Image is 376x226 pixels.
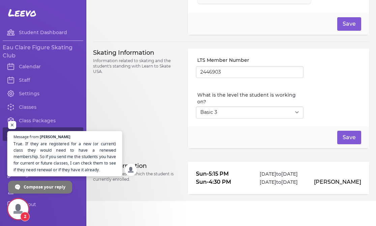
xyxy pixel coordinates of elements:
[3,184,83,198] a: Profile
[252,179,305,185] p: [DATE] to [DATE]
[40,135,70,139] span: [PERSON_NAME]
[93,58,180,74] p: Information related to skating and the student's standing with Learn to Skate USA.
[3,114,83,127] a: Class Packages
[8,7,36,19] span: Leevo
[93,171,180,182] p: See what classes in which the student is currently enrolled.
[3,87,83,100] a: Settings
[13,140,116,173] span: True. If they are registered for a new (or current) class they would need to have a renewed membe...
[93,49,180,57] h3: Skating Information
[337,17,361,31] button: Save
[308,178,361,186] p: [PERSON_NAME]
[3,26,83,39] a: Student Dashboard
[3,100,83,114] a: Classes
[197,92,303,105] label: What is the level the student is working on?
[337,131,361,144] button: Save
[3,60,83,73] a: Calendar
[13,135,39,139] span: Message from
[196,66,303,78] input: LTS or USFSA number
[3,168,83,181] a: Register Students
[93,162,180,170] h3: Class Information
[3,73,83,87] a: Staff
[24,181,65,193] span: Compose your reply
[3,127,83,141] a: Students
[196,170,249,178] p: Sun - 5:15 PM
[196,178,249,186] p: Sun - 4:30 PM
[3,141,83,154] a: Discounts
[3,198,83,211] a: Logout
[197,57,303,64] label: LTS Member Number
[252,171,305,177] p: [DATE] to [DATE]
[3,154,83,168] a: Disclosures
[20,212,30,221] span: 2
[8,199,28,219] div: Open chat
[3,44,83,60] h3: Eau Claire Figure Skating Club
